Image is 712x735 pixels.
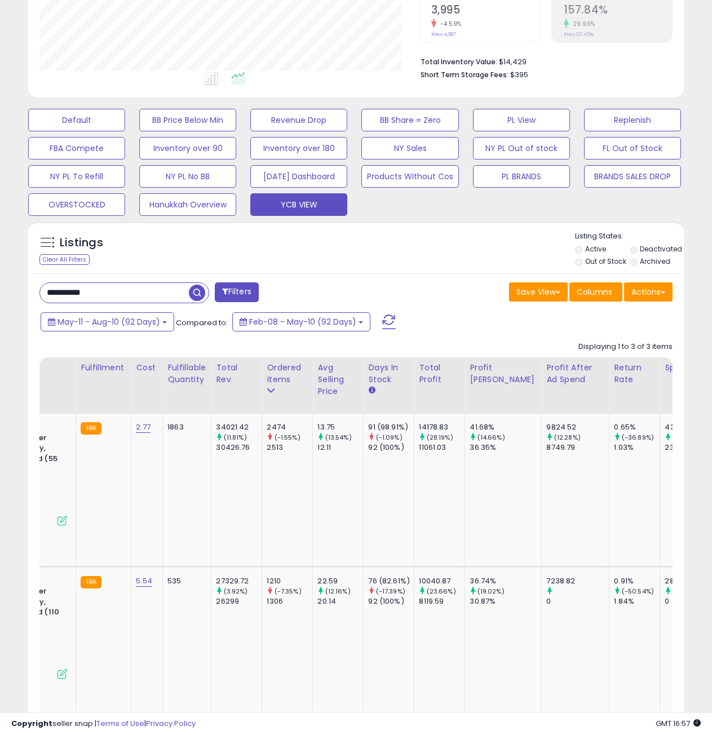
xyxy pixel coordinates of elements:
div: Return Rate [614,362,655,386]
div: Fulfillable Quantity [167,362,206,386]
small: Prev: 121.45% [564,31,594,38]
small: (-50.54%) [622,587,654,596]
div: 41.68% [470,422,541,432]
small: (3.92%) [224,587,248,596]
small: -4.59% [436,20,462,28]
small: Prev: 4,187 [431,31,455,38]
div: Ordered Items [267,362,308,386]
h2: 157.84% [564,3,672,19]
button: FBA Compete [28,137,125,160]
button: NY Sales [361,137,458,160]
strong: Copyright [11,718,52,729]
small: (-17.39%) [376,587,405,596]
div: 10040.87 [419,576,465,586]
small: FBA [81,422,101,435]
button: [DATE] Dashboard [250,165,347,188]
div: Avg Selling Price [317,362,359,397]
div: 92 (100%) [368,596,414,606]
div: Displaying 1 to 3 of 3 items [578,342,673,352]
button: BRANDS SALES DROP [584,165,681,188]
span: Compared to: [176,317,228,328]
button: Revenue Drop [250,109,347,131]
div: 9824.52 [546,422,609,432]
small: (23.66%) [427,587,456,596]
button: Default [28,109,125,131]
div: 12.11 [317,442,363,453]
small: Days In Stock. [368,386,375,396]
div: 30426.76 [216,442,262,453]
a: Terms of Use [96,718,144,729]
div: 92 (100%) [368,442,414,453]
li: $14,429 [421,54,664,68]
div: 0.91% [614,576,660,586]
a: 5.54 [136,575,152,587]
div: 14178.83 [419,422,465,432]
div: 91 (98.91%) [368,422,414,432]
button: May-11 - Aug-10 (92 Days) [41,312,174,331]
small: (13.54%) [325,433,352,442]
button: NY PL Out of stock [473,137,570,160]
label: Active [585,244,606,254]
button: YCB VIEW [250,193,347,216]
button: Actions [624,282,673,302]
button: FL Out of Stock [584,137,681,160]
small: (14.66%) [477,433,505,442]
button: PL BRANDS [473,165,570,188]
div: 1.03% [614,442,660,453]
div: seller snap | | [11,719,196,729]
div: Total Rev. [216,362,257,386]
button: Inventory over 180 [250,137,347,160]
div: Profit [PERSON_NAME] [470,362,537,386]
b: Total Inventory Value: [421,57,497,67]
div: 8749.79 [546,442,609,453]
div: Clear All Filters [39,254,90,265]
div: 26299 [216,596,262,606]
button: OVERSTOCKED [28,193,125,216]
div: 13.75 [317,422,363,432]
label: Out of Stock [585,256,626,266]
span: 2025-08-11 16:57 GMT [656,718,701,729]
div: 2513 [267,442,312,453]
button: Inventory over 90 [139,137,236,160]
label: Deactivated [640,244,682,254]
small: (-1.09%) [376,433,403,442]
button: NY PL To Refill [28,165,125,188]
button: Feb-08 - May-10 (92 Days) [232,312,370,331]
span: $395 [510,69,528,80]
button: PL View [473,109,570,131]
span: Feb-08 - May-10 (92 Days) [249,316,356,327]
small: 29.96% [569,20,595,28]
button: Products Without Cos [361,165,458,188]
small: (11.81%) [224,433,247,442]
div: 22.59 [317,576,363,586]
small: (28.19%) [427,433,453,442]
div: Profit After Ad Spend [546,362,604,386]
small: (-7.35%) [275,587,302,596]
button: BB Share = Zero [361,109,458,131]
small: FBA [81,576,101,588]
small: (-36.89%) [622,433,654,442]
div: 1306 [267,596,312,606]
div: 7238.82 [546,576,609,586]
div: 8119.59 [419,596,465,606]
div: 1210 [267,576,312,586]
div: 20.14 [317,596,363,606]
div: 27329.72 [216,576,262,586]
span: May-11 - Aug-10 (92 Days) [58,316,160,327]
div: Days In Stock [368,362,409,386]
button: NY PL No BB [139,165,236,188]
h5: Listings [60,235,103,251]
div: 76 (82.61%) [368,576,414,586]
button: Filters [215,282,259,302]
div: 0 [546,596,609,606]
span: Columns [577,286,612,298]
h2: 3,995 [431,3,539,19]
small: (12.28%) [554,433,581,442]
a: Privacy Policy [146,718,196,729]
div: 36.35% [470,442,541,453]
button: Save View [509,282,568,302]
div: 11061.03 [419,442,465,453]
div: Cost [136,362,158,374]
div: 34021.42 [216,422,262,432]
div: 535 [167,576,202,586]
